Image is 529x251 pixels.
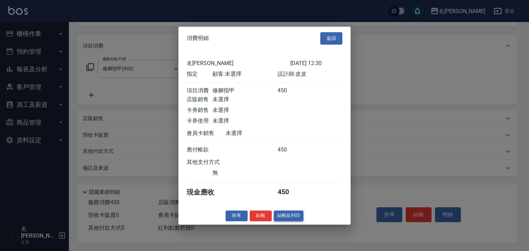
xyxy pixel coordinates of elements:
button: 掛單 [226,210,248,221]
div: 名[PERSON_NAME] [187,60,290,67]
span: 消費明細 [187,35,209,42]
div: 項目消費 [187,87,212,94]
div: [DATE] 12:30 [290,60,342,67]
div: 店販銷售 [187,96,212,103]
div: 顧客: 未選擇 [212,71,277,78]
button: 結帳並列印 [274,210,304,221]
div: 設計師: 皮皮 [278,71,342,78]
div: 卡券使用 [187,117,212,125]
div: 會員卡銷售 [187,130,226,137]
div: 卡券銷售 [187,107,212,114]
div: 未選擇 [212,117,277,125]
div: 指定 [187,71,212,78]
div: 未選擇 [226,130,290,137]
div: 無 [212,169,277,177]
div: 450 [278,87,303,94]
button: 結帳 [250,210,272,221]
div: 450 [278,146,303,154]
div: 現金應收 [187,188,226,197]
div: 未選擇 [212,96,277,103]
div: 450 [278,188,303,197]
div: 其他支付方式 [187,159,239,166]
div: 應付帳款 [187,146,212,154]
div: 未選擇 [212,107,277,114]
button: 返回 [320,32,342,45]
div: 修腳指甲 [212,87,277,94]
